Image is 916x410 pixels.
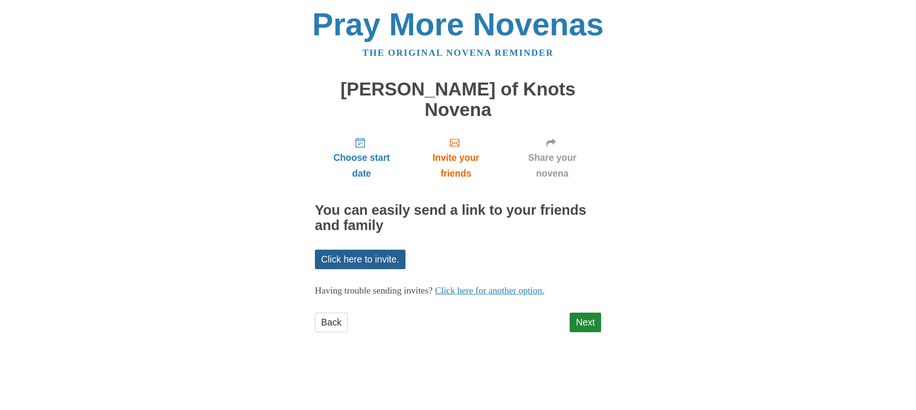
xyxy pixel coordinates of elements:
[408,129,503,186] a: Invite your friends
[315,250,406,269] a: Click here to invite.
[315,203,601,233] h2: You can easily send a link to your friends and family
[418,150,494,181] span: Invite your friends
[315,129,408,186] a: Choose start date
[363,48,554,58] a: The original novena reminder
[570,313,601,332] a: Next
[324,150,399,181] span: Choose start date
[435,285,545,295] a: Click here for another option.
[312,7,604,42] a: Pray More Novenas
[503,129,601,186] a: Share your novena
[315,285,433,295] span: Having trouble sending invites?
[513,150,592,181] span: Share your novena
[315,313,348,332] a: Back
[315,79,601,120] h1: [PERSON_NAME] of Knots Novena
